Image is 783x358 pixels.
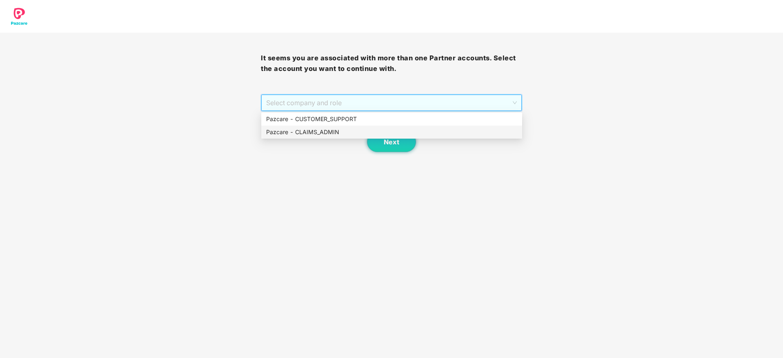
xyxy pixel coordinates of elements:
div: Pazcare - CLAIMS_ADMIN [266,128,517,137]
span: Select company and role [266,95,516,110]
div: Pazcare - CUSTOMER_SUPPORT [266,115,517,124]
button: Next [367,132,416,152]
div: Pazcare - CUSTOMER_SUPPORT [261,113,522,126]
span: Next [384,138,399,146]
div: Pazcare - CLAIMS_ADMIN [261,126,522,139]
h3: It seems you are associated with more than one Partner accounts. Select the account you want to c... [261,53,522,74]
